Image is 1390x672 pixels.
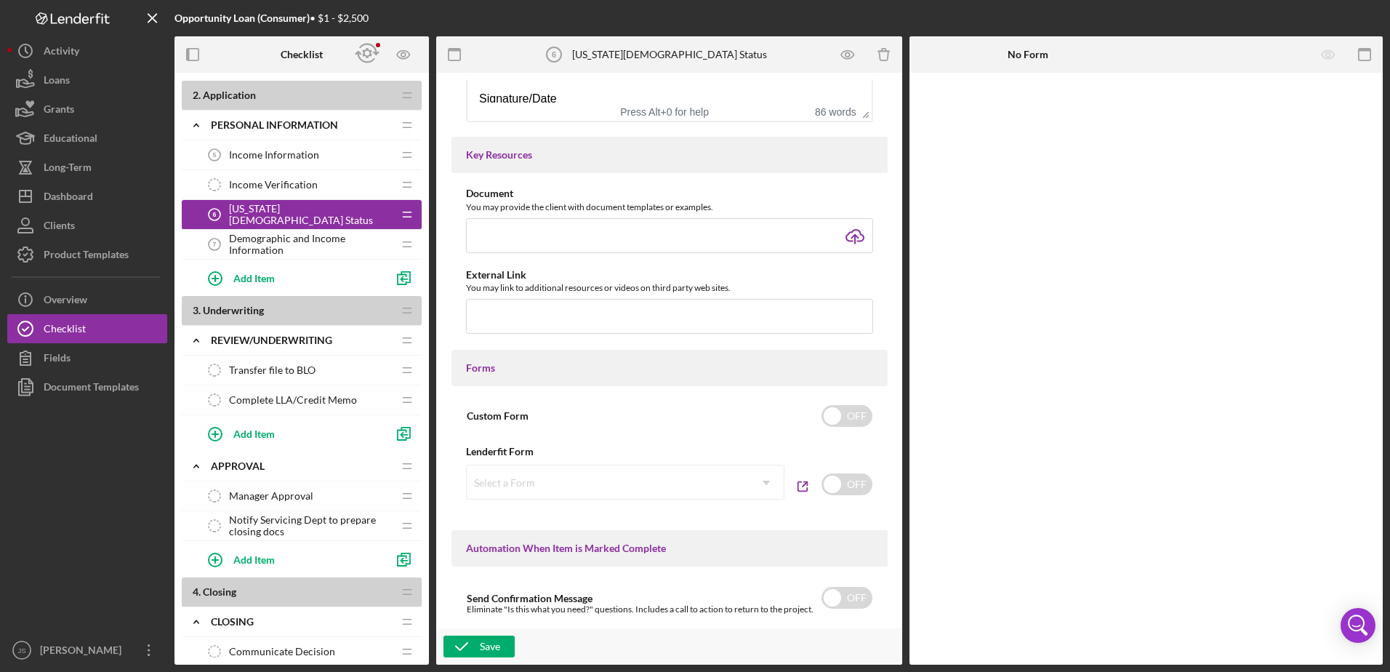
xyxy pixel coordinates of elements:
[7,95,167,124] button: Grants
[44,240,129,273] div: Product Templates
[44,95,74,127] div: Grants
[196,419,385,448] button: Add Item
[7,372,167,401] button: Document Templates
[211,119,393,131] div: Personal Information
[12,151,393,167] p: Signature/Date
[387,39,420,71] button: Preview as
[466,543,873,554] div: Automation When Item is Marked Complete
[203,304,264,316] span: Underwriting
[466,269,873,281] div: External Link
[466,188,873,199] div: Document
[12,35,393,68] p: Do you identify as a [DEMOGRAPHIC_DATA] ? ☐ Yes ☐ No
[466,281,873,295] div: You may link to additional resources or videos on third party web sites.
[815,106,856,118] button: 86 words
[213,151,217,159] tspan: 5
[196,545,385,574] button: Add Item
[193,585,201,598] span: 4 .
[7,343,167,372] button: Fields
[44,211,75,244] div: Clients
[193,89,201,101] span: 2 .
[229,646,335,657] span: Communicate Decision
[466,445,534,457] b: Lenderfit Form
[213,211,217,218] tspan: 6
[233,545,275,573] div: Add Item
[211,335,393,346] div: Review/Underwriting
[12,107,393,140] p: I certify that the information I provided above is true and complete to the best of my knowledge.
[229,394,357,406] span: Complete LLA/Credit Memo
[233,420,275,447] div: Add Item
[36,636,131,668] div: [PERSON_NAME]
[7,636,167,665] button: JS[PERSON_NAME]
[7,153,167,182] button: Long-Term
[203,585,236,598] span: Closing
[1008,49,1048,60] b: No Form
[467,409,529,422] label: Custom Form
[467,604,813,615] div: Eliminate "Is this what you need?" questions. Includes a call to action to return to the project.
[44,65,70,98] div: Loans
[467,592,592,604] label: Send Confirmation Message
[7,124,167,153] button: Educational
[44,153,92,185] div: Long-Term
[44,343,71,376] div: Fields
[7,240,167,269] button: Product Templates
[466,362,873,374] div: Forms
[12,79,393,95] p: If yes, please enter the name of your Tribe or Native Corporation.
[211,460,393,472] div: Approval
[44,372,139,405] div: Document Templates
[196,263,385,292] button: Add Item
[229,233,393,256] span: Demographic and Income Information
[551,50,555,59] tspan: 6
[44,124,97,156] div: Educational
[229,203,393,226] span: [US_STATE][DEMOGRAPHIC_DATA] Status
[7,36,167,65] button: Activity
[572,49,767,60] div: [US_STATE][DEMOGRAPHIC_DATA] Status
[7,65,167,95] button: Loans
[229,364,316,376] span: Transfer file to BLO
[466,200,873,215] div: You may provide the client with document templates or examples.
[281,49,323,60] b: Checklist
[203,89,256,101] span: Application
[211,616,393,628] div: Closing
[193,304,201,316] span: 3 .
[229,179,318,191] span: Income Verification
[7,182,167,211] button: Dashboard
[600,106,728,118] div: Press Alt+0 for help
[856,103,872,121] div: Press the Up and Down arrow keys to resize the editor.
[174,12,310,24] b: Opportunity Loan (Consumer)
[480,636,500,657] div: Save
[443,636,515,657] button: Save
[17,647,25,655] text: JS
[233,264,275,292] div: Add Item
[466,149,873,161] div: Key Resources
[229,149,319,161] span: Income Information
[44,285,87,318] div: Overview
[7,314,167,343] button: Checklist
[229,514,393,537] span: Notify Servicing Dept to prepare closing docs
[213,241,217,248] tspan: 7
[44,36,79,69] div: Activity
[12,9,194,21] strong: *[DEMOGRAPHIC_DATA] Identity
[44,314,86,347] div: Checklist
[174,12,369,24] div: • $1 - $2,500
[44,182,93,215] div: Dashboard
[7,211,167,240] button: Clients
[7,285,167,314] button: Overview
[229,490,313,502] span: Manager Approval
[1341,608,1375,643] div: Open Intercom Messenger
